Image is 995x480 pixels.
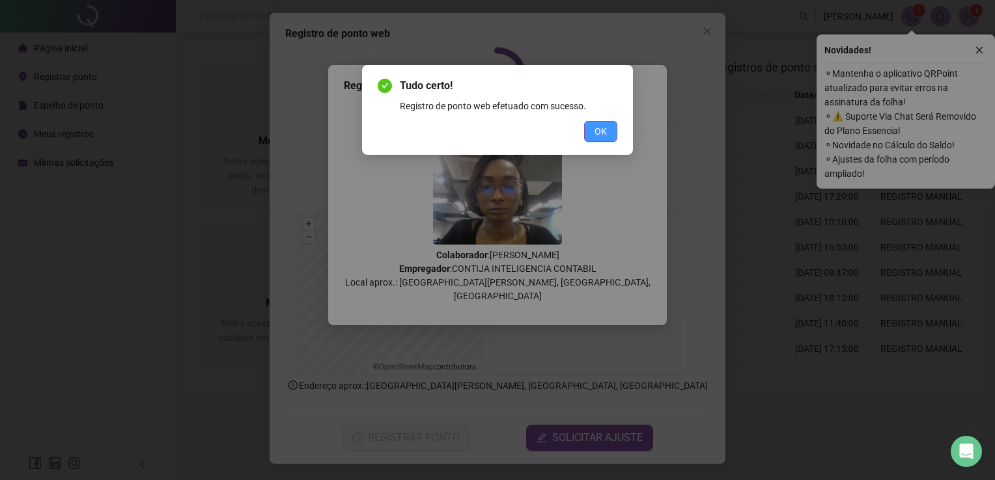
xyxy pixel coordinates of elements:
span: check-circle [378,79,392,93]
button: OK [584,121,617,142]
div: Open Intercom Messenger [951,436,982,467]
span: OK [595,124,607,139]
div: Registro de ponto web efetuado com sucesso. [400,99,617,113]
span: Tudo certo! [400,78,617,94]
